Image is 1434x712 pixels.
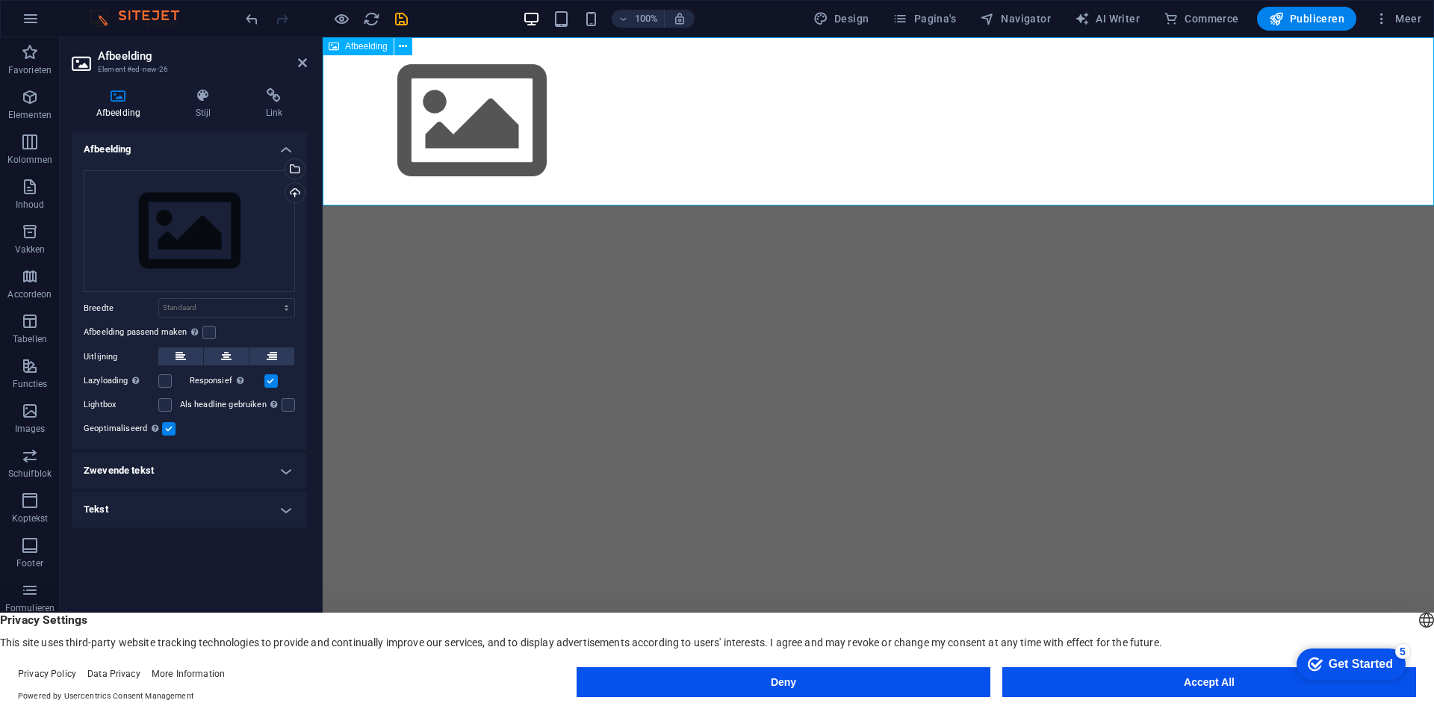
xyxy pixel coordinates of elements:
[15,423,46,435] p: Images
[98,63,277,76] h3: Element #ed-new-26
[7,154,53,166] p: Kolommen
[84,372,158,390] label: Lazyloading
[1269,11,1344,26] span: Publiceren
[72,453,307,489] h4: Zwevende tekst
[84,348,158,366] label: Uitlijning
[72,131,307,158] h4: Afbeelding
[807,7,875,31] div: Design (Ctrl+Alt+Y)
[16,199,45,211] p: Inhoud
[16,557,43,569] p: Footer
[15,244,46,256] p: Vakken
[44,16,108,30] div: Get Started
[243,10,261,28] button: undo
[86,10,198,28] img: Editor Logo
[7,288,52,300] p: Accordeon
[84,420,162,438] label: Geoptimaliseerd
[1257,7,1356,31] button: Publiceren
[84,170,295,293] div: Selecteer bestanden uit Bestandsbeheer, stockfoto's, of upload een of meer bestanden
[190,372,264,390] label: Responsief
[241,88,307,120] h4: Link
[980,11,1051,26] span: Navigator
[171,88,241,120] h4: Stijl
[887,7,962,31] button: Pagina's
[1374,11,1421,26] span: Meer
[84,324,202,341] label: Afbeelding passend maken
[13,378,48,390] p: Functies
[98,49,307,63] h2: Afbeelding
[634,10,658,28] h6: 100%
[180,396,282,414] label: Als headline gebruiken
[12,7,121,39] div: Get Started 5 items remaining, 0% complete
[807,7,875,31] button: Design
[111,3,125,18] div: 5
[974,7,1057,31] button: Navigator
[363,10,380,28] i: Pagina opnieuw laden
[673,12,686,25] i: Stel bij het wijzigen van de grootte van de weergegeven website automatisch het juist zoomniveau ...
[1164,11,1239,26] span: Commerce
[345,42,388,51] span: Afbeelding
[13,333,47,345] p: Tabellen
[84,396,158,414] label: Lightbox
[1075,11,1140,26] span: AI Writer
[5,602,55,614] p: Formulieren
[893,11,956,26] span: Pagina's
[1368,7,1427,31] button: Meer
[243,10,261,28] i: Ongedaan maken: Element toevoegen (Ctrl+Z)
[332,10,350,28] button: Klik hier om de voorbeeldmodus te verlaten en verder te gaan met bewerken
[72,88,171,120] h4: Afbeelding
[1158,7,1245,31] button: Commerce
[8,109,52,121] p: Elementen
[8,64,52,76] p: Favorieten
[393,10,410,28] i: Opslaan (Ctrl+S)
[362,10,380,28] button: reload
[72,492,307,527] h4: Tekst
[612,10,665,28] button: 100%
[84,304,158,312] label: Breedte
[8,468,52,480] p: Schuifblok
[12,513,49,524] p: Koptekst
[392,10,410,28] button: save
[1069,7,1146,31] button: AI Writer
[813,11,869,26] span: Design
